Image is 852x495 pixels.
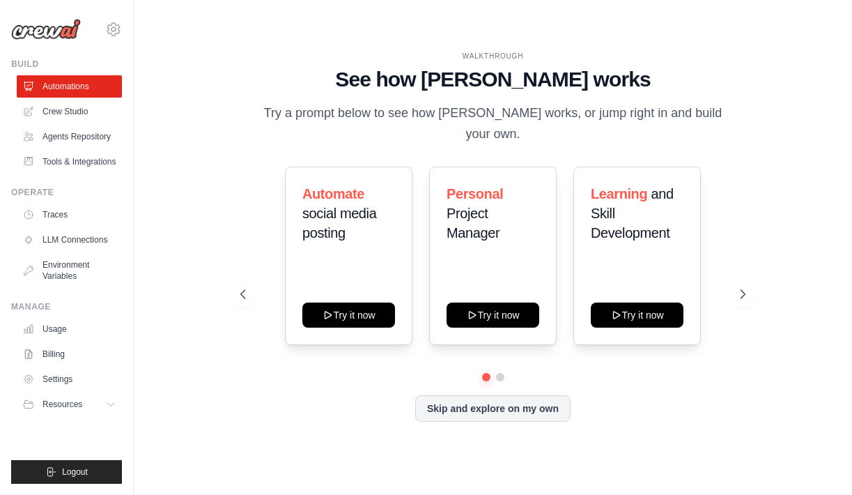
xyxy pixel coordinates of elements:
a: Environment Variables [17,254,122,287]
div: Build [11,59,122,70]
button: Try it now [591,303,683,328]
p: Try a prompt below to see how [PERSON_NAME] works, or jump right in and build your own. [259,103,727,144]
img: Logo [11,19,81,40]
h1: See how [PERSON_NAME] works [240,67,746,92]
a: Traces [17,204,122,226]
span: and Skill Development [591,186,674,241]
a: Tools & Integrations [17,151,122,173]
button: Try it now [447,303,539,328]
a: Crew Studio [17,100,122,123]
div: Operate [11,187,122,198]
span: Resources [42,399,82,410]
button: Resources [17,393,122,416]
a: LLM Connections [17,229,122,251]
div: WALKTHROUGH [240,51,746,61]
a: Usage [17,318,122,340]
span: Personal [447,186,503,201]
a: Agents Repository [17,125,122,148]
span: Project Manager [447,206,499,241]
button: Skip and explore on my own [415,395,571,422]
div: Manage [11,301,122,312]
span: Learning [591,186,647,201]
a: Billing [17,343,122,365]
span: Logout [62,466,88,478]
button: Try it now [302,303,395,328]
button: Logout [11,460,122,484]
span: social media posting [302,206,376,241]
a: Settings [17,368,122,390]
a: Automations [17,75,122,98]
span: Automate [302,186,364,201]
